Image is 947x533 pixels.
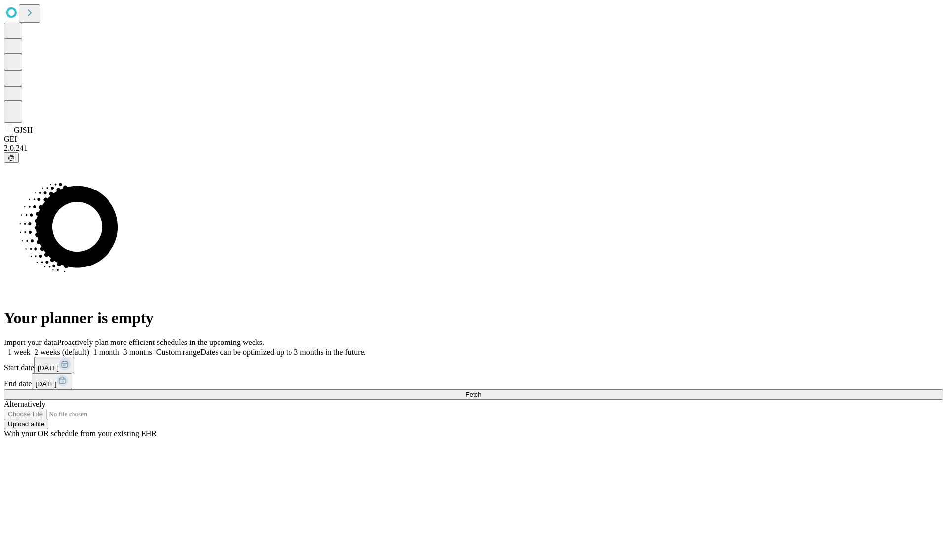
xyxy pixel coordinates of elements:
span: 1 month [93,348,119,356]
span: Dates can be optimized up to 3 months in the future. [200,348,365,356]
button: Upload a file [4,419,48,429]
button: @ [4,152,19,163]
div: Start date [4,357,943,373]
span: [DATE] [38,364,59,372]
div: 2.0.241 [4,144,943,152]
span: 2 weeks (default) [35,348,89,356]
span: @ [8,154,15,161]
button: Fetch [4,389,943,400]
span: Custom range [156,348,200,356]
span: 3 months [123,348,152,356]
h1: Your planner is empty [4,309,943,327]
span: Proactively plan more efficient schedules in the upcoming weeks. [57,338,264,346]
span: Alternatively [4,400,45,408]
div: End date [4,373,943,389]
button: [DATE] [32,373,72,389]
span: Fetch [465,391,481,398]
span: Import your data [4,338,57,346]
button: [DATE] [34,357,74,373]
span: [DATE] [36,381,56,388]
div: GEI [4,135,943,144]
span: With your OR schedule from your existing EHR [4,429,157,438]
span: GJSH [14,126,33,134]
span: 1 week [8,348,31,356]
